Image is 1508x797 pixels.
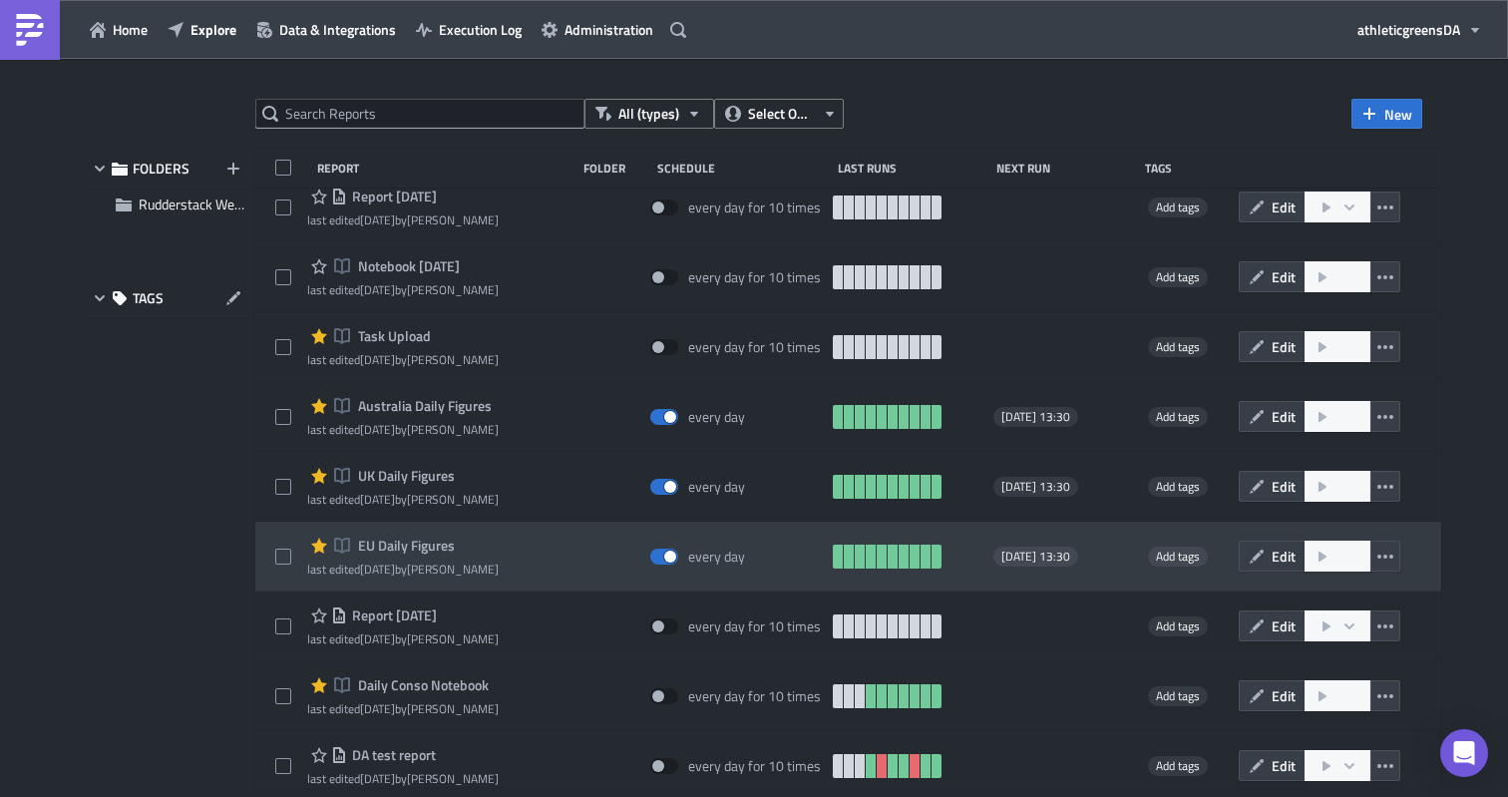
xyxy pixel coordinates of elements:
[688,548,745,566] div: every day
[1337,476,1362,497] span: Run
[1156,547,1200,566] span: Add tags
[1239,471,1306,502] button: Edit
[307,562,499,577] div: last edited by [PERSON_NAME]
[1305,401,1371,432] button: Run
[1272,755,1296,776] span: Edit
[1347,14,1493,45] button: athleticgreensDA
[1272,197,1296,217] span: Edit
[618,103,679,125] span: All (types)
[1148,407,1208,427] span: Add tags
[353,467,455,485] span: UK Daily Figures
[1148,686,1208,706] span: Add tags
[688,408,745,426] div: every day
[1156,686,1200,705] span: Add tags
[113,19,148,40] span: Home
[158,14,246,45] button: Explore
[1337,266,1362,287] span: Run
[1145,161,1231,176] div: Tags
[1239,331,1306,362] button: Edit
[1337,685,1362,706] span: Run
[688,478,745,496] div: every day
[1239,401,1306,432] button: Edit
[838,161,987,176] div: Last Runs
[360,490,395,509] time: 2025-08-27T14:40:12Z
[688,617,821,635] div: every day for 10 times
[360,280,395,299] time: 2025-09-25T09:52:08Z
[748,103,815,125] span: Select Owner
[1337,406,1362,427] span: Run
[1305,261,1371,292] button: Run
[1272,546,1296,567] span: Edit
[1148,616,1208,636] span: Add tags
[688,687,821,705] div: every day for 10 times
[1156,756,1200,775] span: Add tags
[688,199,821,216] div: every day for 10 times
[1156,198,1200,216] span: Add tags
[353,537,455,555] span: EU Daily Figures
[133,160,189,178] span: FOLDERS
[996,161,1135,176] div: Next Run
[1305,471,1371,502] button: Run
[353,397,492,415] span: Australia Daily Figures
[360,769,395,788] time: 2025-08-21T08:36:20Z
[14,14,46,46] img: PushMetrics
[532,14,663,45] button: Administration
[1148,198,1208,217] span: Add tags
[1148,756,1208,776] span: Add tags
[714,99,844,129] button: Select Owner
[1156,267,1200,286] span: Add tags
[307,282,499,297] div: last edited by [PERSON_NAME]
[255,99,584,129] input: Search Reports
[1305,541,1371,572] button: Run
[360,629,395,648] time: 2025-08-22T13:43:42Z
[1239,610,1306,641] button: Edit
[246,14,406,45] button: Data & Integrations
[360,699,395,718] time: 2025-08-22T13:46:06Z
[1272,406,1296,427] span: Edit
[1272,266,1296,287] span: Edit
[360,350,395,369] time: 2025-09-26T23:55:10Z
[1305,331,1371,362] button: Run
[688,268,821,286] div: every day for 10 times
[584,99,714,129] button: All (types)
[1337,546,1362,567] span: Run
[565,19,653,40] span: Administration
[353,327,431,345] span: Task Upload
[1440,729,1488,777] div: Open Intercom Messenger
[1148,337,1208,357] span: Add tags
[347,606,437,624] span: Report 2025-08-22
[1239,192,1306,222] button: Edit
[1156,616,1200,635] span: Add tags
[353,676,489,694] span: Daily Conso Notebook
[688,338,821,356] div: every day for 10 times
[1148,477,1208,497] span: Add tags
[80,14,158,45] button: Home
[1156,337,1200,356] span: Add tags
[307,422,499,437] div: last edited by [PERSON_NAME]
[1239,261,1306,292] button: Edit
[1351,99,1422,129] button: New
[133,289,164,307] span: TAGS
[1384,104,1412,125] span: New
[317,161,573,176] div: Report
[439,19,522,40] span: Execution Log
[190,19,236,40] span: Explore
[353,257,460,275] span: Notebook 2025-09-23
[1001,549,1070,565] span: [DATE] 13:30
[360,210,395,229] time: 2025-09-25T10:22:01Z
[583,161,647,176] div: Folder
[307,492,499,507] div: last edited by [PERSON_NAME]
[347,746,436,764] span: DA test report
[1001,479,1070,495] span: [DATE] 13:30
[307,701,499,716] div: last edited by [PERSON_NAME]
[347,188,437,205] span: Report 2025-09-25
[360,560,395,579] time: 2025-08-27T14:22:26Z
[1272,685,1296,706] span: Edit
[360,420,395,439] time: 2025-09-18T11:46:48Z
[1148,547,1208,567] span: Add tags
[1148,267,1208,287] span: Add tags
[307,771,499,786] div: last edited by [PERSON_NAME]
